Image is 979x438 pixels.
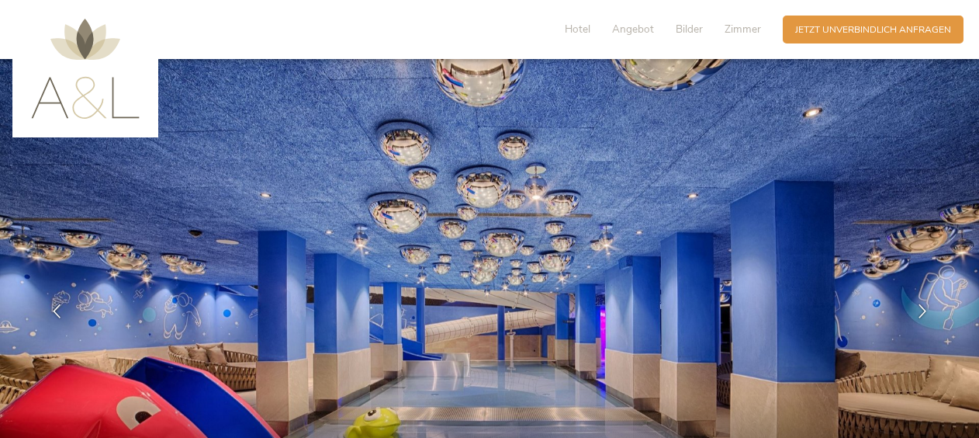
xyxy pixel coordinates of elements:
[31,19,140,119] img: AMONTI & LUNARIS Wellnessresort
[565,22,590,36] span: Hotel
[795,23,951,36] span: Jetzt unverbindlich anfragen
[612,22,654,36] span: Angebot
[725,22,761,36] span: Zimmer
[676,22,703,36] span: Bilder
